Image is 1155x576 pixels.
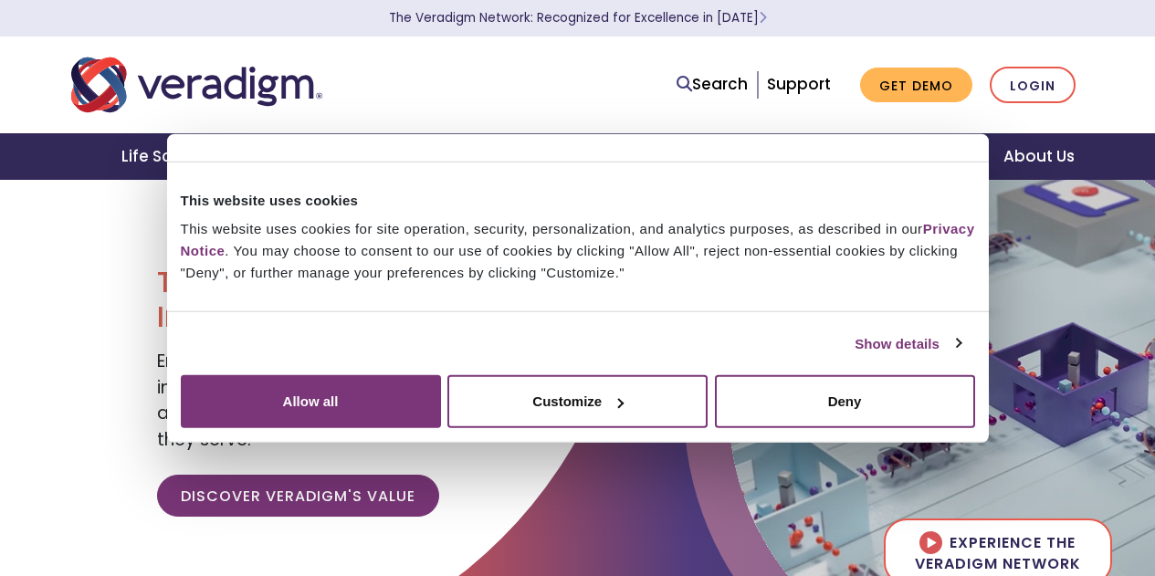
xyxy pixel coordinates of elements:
[677,72,748,97] a: Search
[767,73,831,95] a: Support
[181,221,975,258] a: Privacy Notice
[982,133,1097,180] a: About Us
[759,9,767,26] span: Learn More
[157,265,563,335] h1: Transforming Health, Insightfully®
[181,189,975,211] div: This website uses cookies
[389,9,767,26] a: The Veradigm Network: Recognized for Excellence in [DATE]Learn More
[447,375,708,428] button: Customize
[860,68,972,103] a: Get Demo
[990,67,1076,104] a: Login
[181,218,975,284] div: This website uses cookies for site operation, security, personalization, and analytics purposes, ...
[855,332,961,354] a: Show details
[181,375,441,428] button: Allow all
[100,133,251,180] a: Life Sciences
[71,55,322,115] img: Veradigm logo
[157,349,559,452] span: Empowering our clients with trusted data, insights, and solutions to help reduce costs and improv...
[715,375,975,428] button: Deny
[157,475,439,517] a: Discover Veradigm's Value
